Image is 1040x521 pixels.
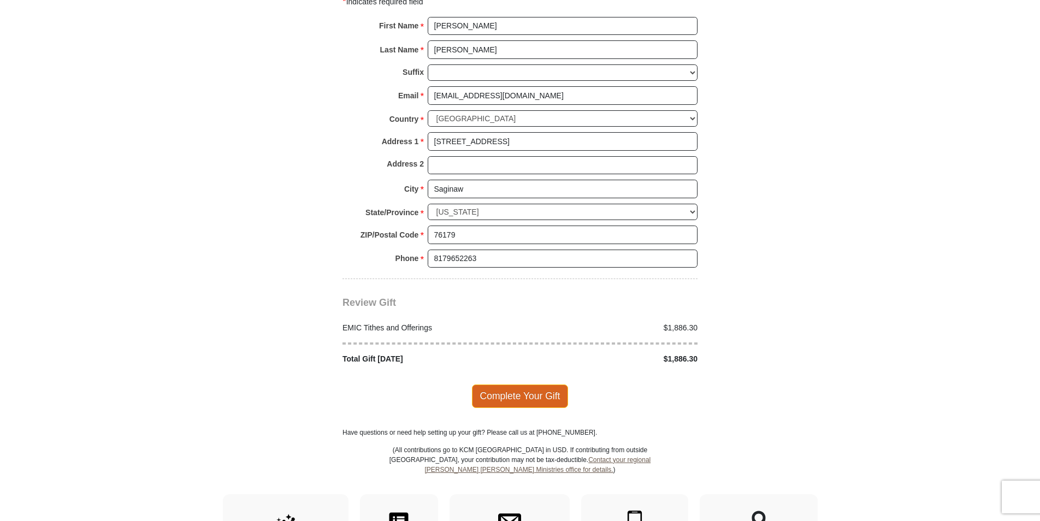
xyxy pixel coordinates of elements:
strong: State/Province [365,205,418,220]
div: EMIC Tithes and Offerings [337,322,521,334]
div: Total Gift [DATE] [337,353,521,365]
strong: City [404,181,418,197]
strong: Address 2 [387,156,424,171]
strong: Last Name [380,42,419,57]
strong: First Name [379,18,418,33]
strong: Suffix [403,64,424,80]
span: Complete Your Gift [472,384,569,407]
span: Review Gift [342,297,396,308]
strong: ZIP/Postal Code [361,227,419,242]
strong: Address 1 [382,134,419,149]
strong: Email [398,88,418,103]
strong: Phone [395,251,419,266]
div: $1,886.30 [520,353,704,365]
a: Contact your regional [PERSON_NAME] [PERSON_NAME] Ministries office for details. [424,456,651,473]
p: (All contributions go to KCM [GEOGRAPHIC_DATA] in USD. If contributing from outside [GEOGRAPHIC_D... [389,445,651,494]
div: $1,886.30 [520,322,704,334]
strong: Country [389,111,419,127]
p: Have questions or need help setting up your gift? Please call us at [PHONE_NUMBER]. [342,428,698,437]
